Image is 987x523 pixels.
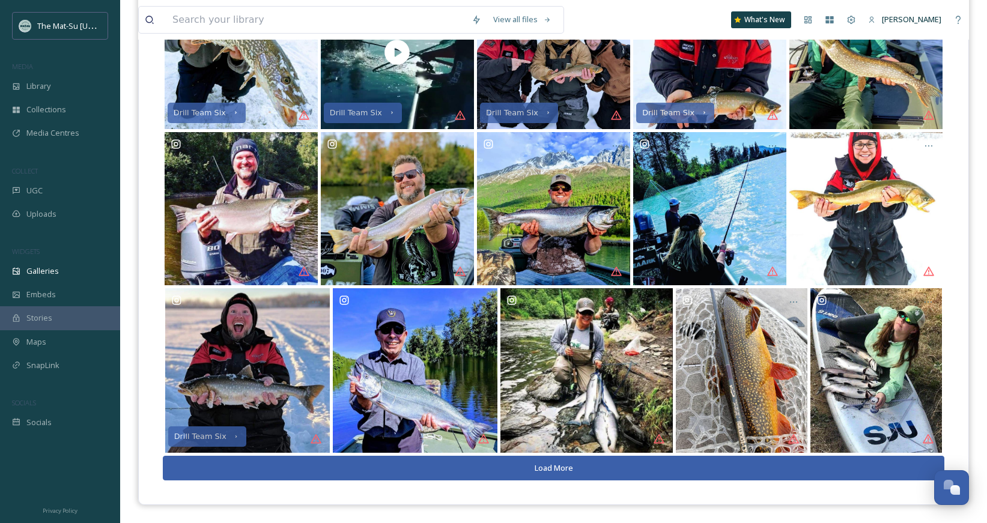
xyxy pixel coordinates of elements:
[12,166,38,175] span: COLLECT
[674,288,809,453] a: When you get bored catching big lake trout and want to see how big you can go on 4lb test and a m...
[26,265,59,277] span: Galleries
[788,132,944,285] a: Locomotive - that's what it feels like we were run over by! Still Cold Open - SCO day 3 was anoth...
[882,14,941,25] span: [PERSON_NAME]
[163,132,319,285] a: Coho "Silver" Salmon have arrived in the Mat-Su Valley. Please contact us to book your guided riv...
[862,8,947,31] a: [PERSON_NAME]
[174,109,226,117] div: Drill Team Six
[26,360,59,371] span: SnapLink
[37,20,121,31] span: The Mat-Su [US_STATE]
[26,312,52,324] span: Stories
[19,20,31,32] img: Social_thumbnail.png
[174,432,226,441] div: Drill Team Six
[12,62,33,71] span: MEDIA
[499,288,674,453] a: Drill Team Six Fishing Excursions, LLC offers year-round fishing excursions, with special discoun...
[809,288,944,453] a: Got salmon? #bestlife #beer #matanuska
[486,109,538,117] div: Drill Team Six
[731,11,791,28] a: What's New
[26,417,52,428] span: Socials
[26,80,50,92] span: Library
[487,8,557,31] a: View all files
[934,470,969,505] button: Open Chat
[331,288,499,453] a: Coho "silver" salmon are here in the Mat-Su Valley. One of our clients yesterday landed this 9lb ...
[26,289,56,300] span: Embeds
[319,132,475,285] a: These two tried their luck again and landed one Artic Char after another. They were on fire and w...
[26,127,79,139] span: Media Centres
[642,109,694,117] div: Drill Team Six
[43,503,77,517] a: Privacy Policy
[12,247,40,256] span: WIDGETS
[166,7,466,33] input: Search your library
[26,208,56,220] span: Uploads
[330,109,382,117] div: Drill Team Six
[475,132,631,285] a: Book your King Salmon excursion now because the dates are filling up quick. Father's day is right...
[163,288,331,453] a: Drill Team SixStill Cold Open - SCO day 1 recap. The photos of us say it all. We finished 4th out...
[632,132,788,285] a: Thank you to all of our customers who visited us during King Salmon season and for all the wonder...
[163,456,944,480] button: Load More
[12,398,36,407] span: SOCIALS
[26,104,66,115] span: Collections
[43,507,77,515] span: Privacy Policy
[26,336,46,348] span: Maps
[26,185,43,196] span: UGC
